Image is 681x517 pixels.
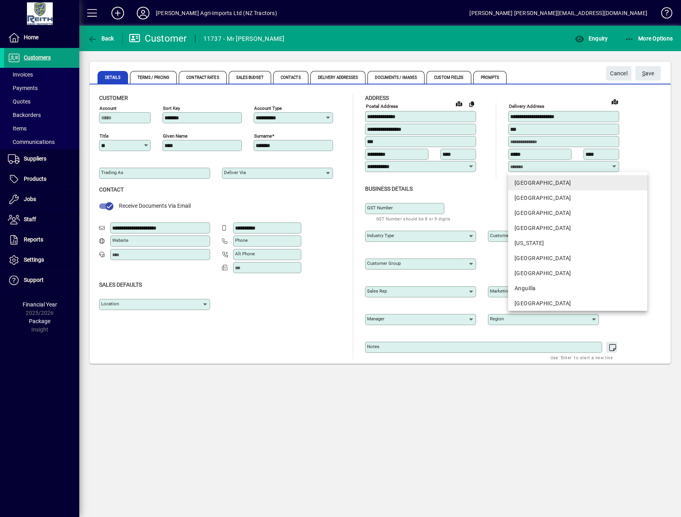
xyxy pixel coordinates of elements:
mat-label: Title [99,133,109,139]
span: Business details [365,186,413,192]
button: Add [105,6,130,20]
a: View on map [453,97,465,110]
button: Profile [130,6,156,20]
span: Documents / Images [367,71,425,84]
span: Communications [8,139,55,145]
mat-label: Sort key [163,105,180,111]
mat-label: Account Type [254,105,282,111]
mat-label: Surname [254,133,272,139]
a: Support [4,270,79,290]
a: Knowledge Base [655,2,671,27]
span: Payments [8,85,38,91]
mat-label: Given name [163,133,187,139]
a: Payments [4,81,79,95]
mat-label: Customer type [490,233,521,238]
button: Enquiry [573,31,610,46]
span: Prompts [473,71,507,84]
mat-option: Afghanistan [508,190,647,205]
span: Cancel [610,67,627,80]
span: Details [98,71,128,84]
div: Anguilla [515,284,641,293]
span: Delivery Addresses [310,71,366,84]
button: Copy to Delivery address [465,98,478,110]
span: Back [88,35,114,42]
span: Contacts [273,71,308,84]
div: [GEOGRAPHIC_DATA] [515,209,641,217]
a: Communications [4,135,79,149]
div: [GEOGRAPHIC_DATA] [515,194,641,202]
span: Contact [99,186,124,193]
mat-label: Region [490,316,504,322]
mat-option: American Samoa [508,236,647,251]
mat-label: Deliver via [224,170,246,175]
span: Customer [99,95,128,101]
span: Terms / Pricing [130,71,177,84]
span: ave [642,67,654,80]
div: [PERSON_NAME] [PERSON_NAME][EMAIL_ADDRESS][DOMAIN_NAME] [469,7,647,19]
mat-label: Industry type [367,233,394,238]
span: Financial Year [23,301,57,308]
span: More Options [625,35,673,42]
mat-label: Sales rep [367,288,387,294]
span: Receive Documents Via Email [119,203,191,209]
a: Items [4,122,79,135]
mat-hint: GST Number should be 8 or 9 digits [376,214,451,223]
mat-option: New Zealand [508,175,647,190]
mat-label: Location [101,301,119,306]
a: Home [4,28,79,48]
span: Quotes [8,98,31,105]
a: Staff [4,210,79,230]
div: [GEOGRAPHIC_DATA] [515,269,641,278]
a: Backorders [4,108,79,122]
span: Items [8,125,27,132]
span: Products [24,176,46,182]
span: Invoices [8,71,33,78]
span: Support [24,277,44,283]
mat-label: Trading as [101,170,123,175]
a: Suppliers [4,149,79,169]
mat-option: Angola [508,266,647,281]
span: Staff [24,216,36,222]
mat-label: Alt Phone [235,251,255,257]
mat-label: Phone [235,237,248,243]
mat-hint: Use 'Enter' to start a new line [551,353,613,362]
a: Products [4,169,79,189]
span: Custom Fields [427,71,471,84]
div: 11737 - Mr [PERSON_NAME] [203,33,285,45]
mat-label: GST Number [367,205,393,211]
div: [US_STATE] [515,239,641,247]
mat-option: Andorra [508,251,647,266]
span: Contract Rates [179,71,226,84]
a: Reports [4,230,79,250]
mat-option: Algeria [508,220,647,236]
span: Jobs [24,196,36,202]
a: Settings [4,250,79,270]
mat-label: Notes [367,344,379,349]
mat-option: Antarctica [508,296,647,311]
span: Sales defaults [99,281,142,288]
mat-label: Website [112,237,128,243]
mat-option: Albania [508,205,647,220]
a: View on map [608,95,621,108]
div: [GEOGRAPHIC_DATA] [515,179,641,187]
div: [GEOGRAPHIC_DATA] [515,224,641,232]
div: [GEOGRAPHIC_DATA] [515,254,641,262]
mat-label: Account [99,105,117,111]
span: Customers [24,54,51,61]
a: Quotes [4,95,79,108]
mat-label: Customer group [367,260,401,266]
mat-label: Manager [367,316,384,322]
button: Save [635,66,661,80]
span: Package [29,318,50,324]
mat-option: Anguilla [508,281,647,296]
mat-label: Marketing/ Referral [490,288,529,294]
button: Cancel [606,66,631,80]
span: Home [24,34,38,40]
a: Jobs [4,190,79,209]
button: Back [86,31,116,46]
span: Suppliers [24,155,46,162]
span: Backorders [8,112,41,118]
button: More Options [623,31,675,46]
div: Customer [129,32,187,45]
span: Enquiry [575,35,608,42]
